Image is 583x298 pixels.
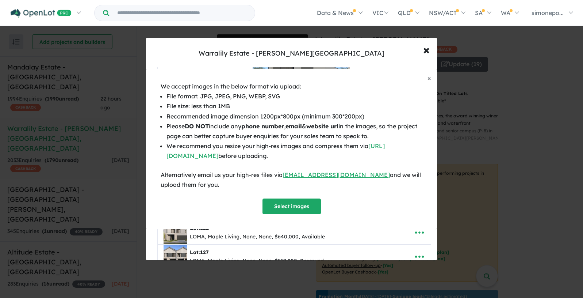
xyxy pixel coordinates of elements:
span: simonepo... [532,9,564,16]
a: [EMAIL_ADDRESS][DOMAIN_NAME] [283,171,390,178]
li: We recommend you resize your high-res images and compress them via before uploading. [166,141,422,161]
img: Openlot PRO Logo White [11,9,72,18]
li: File size: less than 1MB [166,101,422,111]
li: Please include any , & in the images, so the project page can better capture buyer enquiries for ... [166,121,422,141]
u: DO NOT [185,122,209,130]
b: email [285,122,302,130]
input: Try estate name, suburb, builder or developer [111,5,253,21]
li: Recommended image dimension 1200px*800px (minimum 300*200px) [166,112,422,121]
div: We accept images in the below format via upload: [161,82,422,91]
li: File format: JPG, JPEG, PNG, WEBP, SVG [166,91,422,101]
div: Alternatively email us your high-res files via and we will upload them for you. [161,170,422,190]
span: × [427,74,431,82]
b: website url [306,122,338,130]
b: phone number [241,122,284,130]
button: Select images [262,199,321,214]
